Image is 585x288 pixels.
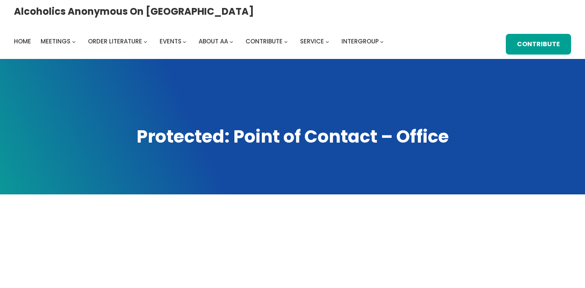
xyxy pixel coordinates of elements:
a: Intergroup [341,36,379,47]
span: Order Literature [88,37,142,45]
span: About AA [199,37,228,45]
h1: Protected: Point of Contact – Office [14,125,571,149]
nav: Intergroup [14,36,386,47]
span: Home [14,37,31,45]
a: Events [160,36,181,47]
span: Service [300,37,324,45]
a: Home [14,36,31,47]
span: Contribute [246,37,283,45]
a: Contribute [506,34,571,55]
a: Service [300,36,324,47]
span: Intergroup [341,37,379,45]
span: Events [160,37,181,45]
a: About AA [199,36,228,47]
button: Meetings submenu [72,39,76,43]
span: Meetings [41,37,70,45]
a: Alcoholics Anonymous on [GEOGRAPHIC_DATA] [14,3,254,20]
button: Contribute submenu [284,39,288,43]
button: Order Literature submenu [144,39,147,43]
a: Contribute [246,36,283,47]
button: Service submenu [326,39,329,43]
button: About AA submenu [230,39,233,43]
button: Intergroup submenu [380,39,384,43]
a: Meetings [41,36,70,47]
button: Events submenu [183,39,186,43]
